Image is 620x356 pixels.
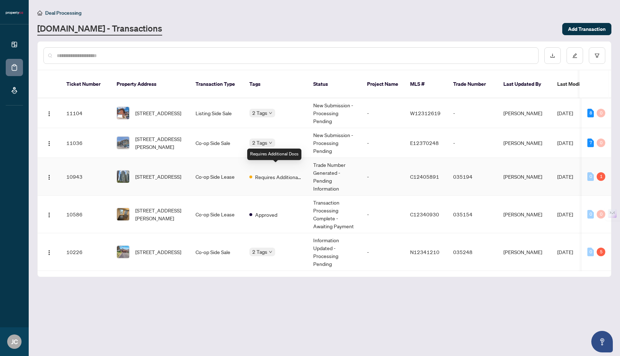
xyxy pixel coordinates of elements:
img: Logo [46,174,52,180]
td: [PERSON_NAME] [498,196,551,233]
span: edit [572,53,577,58]
td: Co-op Side Lease [190,196,244,233]
button: filter [589,47,605,64]
td: - [447,128,498,158]
span: down [269,141,272,145]
img: thumbnail-img [117,246,129,258]
span: C12405891 [410,173,439,180]
button: Logo [43,137,55,149]
td: Co-op Side Lease [190,158,244,196]
th: Ticket Number [61,70,111,98]
img: thumbnail-img [117,170,129,183]
button: Logo [43,171,55,182]
td: [PERSON_NAME] [498,158,551,196]
img: thumbnail-img [117,208,129,220]
div: 0 [587,210,594,219]
td: 035248 [447,233,498,271]
button: Add Transaction [562,23,611,35]
button: Open asap [591,331,613,352]
span: download [550,53,555,58]
td: New Submission - Processing Pending [307,98,361,128]
span: [DATE] [557,173,573,180]
div: 0 [597,109,605,117]
button: edit [567,47,583,64]
div: 8 [587,109,594,117]
span: N12341210 [410,249,440,255]
td: 10943 [61,158,111,196]
span: 2 Tags [252,248,267,256]
img: logo [6,11,23,15]
span: [DATE] [557,211,573,217]
div: 0 [597,139,605,147]
td: 11036 [61,128,111,158]
td: 035194 [447,158,498,196]
td: Co-op Side Sale [190,233,244,271]
td: - [361,128,404,158]
span: [STREET_ADDRESS] [135,248,181,256]
span: home [37,10,42,15]
img: Logo [46,111,52,117]
td: - [361,98,404,128]
img: thumbnail-img [117,137,129,149]
span: [DATE] [557,110,573,116]
span: [STREET_ADDRESS][PERSON_NAME] [135,135,184,151]
span: [STREET_ADDRESS] [135,109,181,117]
th: Last Modified Date [551,70,616,98]
a: [DOMAIN_NAME] - Transactions [37,23,162,36]
th: Transaction Type [190,70,244,98]
span: [STREET_ADDRESS][PERSON_NAME] [135,206,184,222]
span: down [269,111,272,115]
div: 0 [597,210,605,219]
span: 2 Tags [252,109,267,117]
th: Tags [244,70,307,98]
div: Requires Additional Docs [247,149,301,160]
div: 1 [597,172,605,181]
td: 10586 [61,196,111,233]
th: MLS # [404,70,447,98]
td: - [361,158,404,196]
span: Requires Additional Docs [255,173,302,181]
td: Co-op Side Sale [190,128,244,158]
td: 10226 [61,233,111,271]
td: [PERSON_NAME] [498,128,551,158]
span: Last Modified Date [557,80,601,88]
td: Transaction Processing Complete - Awaiting Payment [307,196,361,233]
span: down [269,250,272,254]
img: Logo [46,212,52,218]
div: 7 [587,139,594,147]
button: download [544,47,561,64]
td: Trade Number Generated - Pending Information [307,158,361,196]
td: [PERSON_NAME] [498,98,551,128]
div: 5 [597,248,605,256]
img: Logo [46,250,52,256]
span: Deal Processing [45,10,81,16]
div: 0 [587,248,594,256]
button: Logo [43,246,55,258]
img: thumbnail-img [117,107,129,119]
span: W12312619 [410,110,441,116]
span: filter [595,53,600,58]
th: Project Name [361,70,404,98]
td: Listing Side Sale [190,98,244,128]
span: Add Transaction [568,23,606,35]
span: C12340930 [410,211,439,217]
span: [DATE] [557,140,573,146]
img: Logo [46,141,52,146]
span: E12370248 [410,140,439,146]
button: Logo [43,209,55,220]
span: JC [11,337,18,347]
th: Status [307,70,361,98]
td: New Submission - Processing Pending [307,128,361,158]
td: - [361,196,404,233]
td: [PERSON_NAME] [498,233,551,271]
td: - [447,98,498,128]
td: Information Updated - Processing Pending [307,233,361,271]
div: 0 [587,172,594,181]
span: [DATE] [557,249,573,255]
th: Property Address [111,70,190,98]
td: 035154 [447,196,498,233]
span: [STREET_ADDRESS] [135,173,181,181]
td: - [361,233,404,271]
button: Logo [43,107,55,119]
td: 11104 [61,98,111,128]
